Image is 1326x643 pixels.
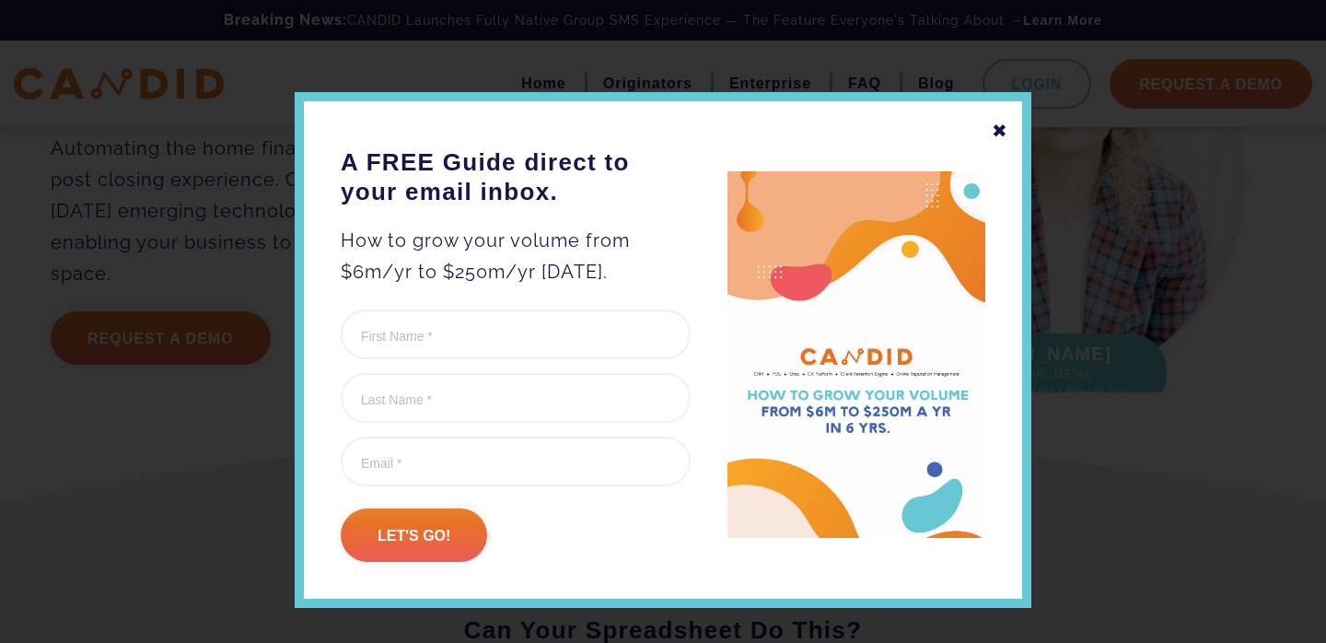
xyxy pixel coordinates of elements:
h3: A FREE Guide direct to your email inbox. [341,147,691,206]
input: Email * [341,437,691,486]
div: ✖ [992,115,1008,146]
input: First Name * [341,310,691,359]
input: Last Name * [341,373,691,423]
img: A FREE Guide direct to your email inbox. [727,171,985,539]
p: How to grow your volume from $6m/yr to $250m/yr [DATE]. [341,225,691,287]
input: Let's go! [341,509,487,562]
